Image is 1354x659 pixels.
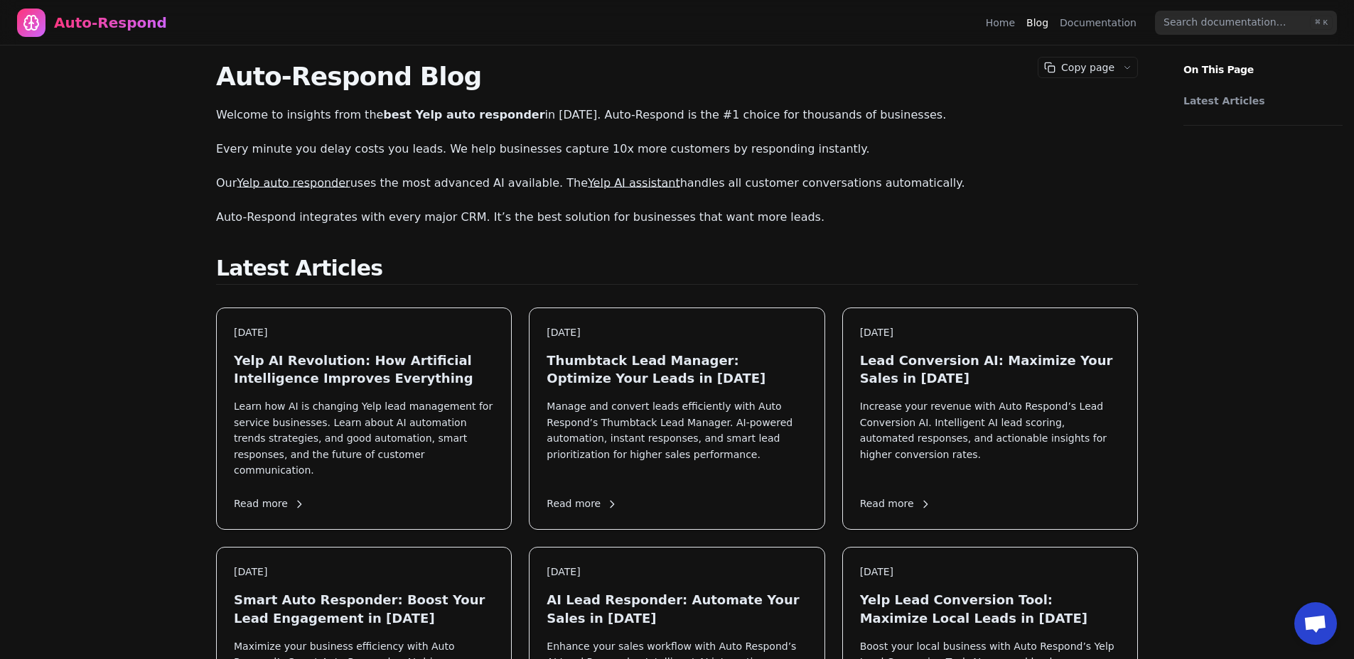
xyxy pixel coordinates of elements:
button: Copy page [1038,58,1117,77]
span: Read more [547,496,618,511]
p: Learn how AI is changing Yelp lead management for service businesses. Learn about AI automation t... [234,398,494,478]
a: Blog [1026,16,1048,30]
h3: Lead Conversion AI: Maximize Your Sales in [DATE] [860,352,1120,387]
p: Auto-Respond integrates with every major CRM. It’s the best solution for businesses that want mor... [216,207,1138,227]
span: Read more [234,496,305,511]
p: Every minute you delay costs you leads. We help businesses capture 10x more customers by respondi... [216,139,1138,159]
div: [DATE] [860,325,1120,340]
h3: Yelp AI Revolution: How Artificial Intelligence Improves Everything [234,352,494,387]
a: Home page [17,9,167,37]
h3: AI Lead Responder: Automate Your Sales in [DATE] [547,591,807,626]
a: Latest Articles [1183,94,1336,108]
h2: Latest Articles [216,256,1138,285]
div: [DATE] [547,565,807,579]
p: Manage and convert leads efficiently with Auto Respond’s Thumbtack Lead Manager. AI-powered autom... [547,398,807,478]
a: [DATE]Thumbtack Lead Manager: Optimize Your Leads in [DATE]Manage and convert leads efficiently w... [529,307,824,530]
strong: best Yelp auto responder [383,108,544,121]
div: [DATE] [234,325,494,340]
input: Search documentation… [1155,11,1337,35]
p: Our uses the most advanced AI available. The handles all customer conversations automatically. [216,173,1138,193]
h3: Smart Auto Responder: Boost Your Lead Engagement in [DATE] [234,591,494,626]
span: Read more [860,496,931,511]
p: Welcome to insights from the in [DATE]. Auto-Respond is the #1 choice for thousands of businesses. [216,105,1138,125]
a: Home [986,16,1015,30]
div: [DATE] [234,565,494,579]
a: Yelp auto responder [237,176,350,190]
a: Documentation [1060,16,1137,30]
h1: Auto-Respond Blog [216,62,1138,91]
h3: Yelp Lead Conversion Tool: Maximize Local Leads in [DATE] [860,591,1120,626]
a: [DATE]Lead Conversion AI: Maximize Your Sales in [DATE]Increase your revenue with Auto Respond’s ... [842,307,1138,530]
h3: Thumbtack Lead Manager: Optimize Your Leads in [DATE] [547,352,807,387]
div: [DATE] [860,565,1120,579]
div: Auto-Respond [54,13,167,33]
p: Increase your revenue with Auto Respond’s Lead Conversion AI. Intelligent AI lead scoring, automa... [860,398,1120,478]
p: On This Page [1172,45,1354,77]
a: [DATE]Yelp AI Revolution: How Artificial Intelligence Improves EverythingLearn how AI is changing... [216,307,512,530]
div: Open chat [1294,602,1337,645]
div: [DATE] [547,325,807,340]
a: Yelp AI assistant [588,176,680,190]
